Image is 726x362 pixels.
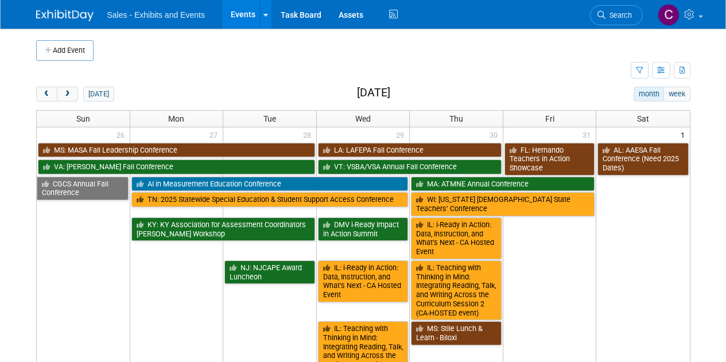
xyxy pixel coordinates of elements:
a: DMV i-Ready Impact in Action Summit [318,217,409,241]
button: next [57,87,78,102]
a: TN: 2025 Statewide Special Education & Student Support Access Conference [131,192,409,207]
a: AL: AAESA Fall Conference (Need 2025 Dates) [597,143,688,176]
span: Wed [355,114,371,123]
a: LA: LAFEPA Fall Conference [318,143,502,158]
span: Tue [263,114,276,123]
span: 30 [488,127,503,142]
a: MS: MASA Fall Leadership Conference [38,143,315,158]
a: AI in Measurement Education Conference [131,177,409,192]
span: Sun [76,114,90,123]
a: MS: Stile Lunch & Learn - Biloxi [411,321,502,345]
a: VA: [PERSON_NAME] Fall Conference [38,159,315,174]
a: Search [590,5,643,25]
a: WI: [US_STATE] [DEMOGRAPHIC_DATA] State Teachers’ Conference [411,192,595,216]
img: Christine Lurz [658,4,680,26]
a: KY: KY Association for Assessment Coordinators [PERSON_NAME] Workshop [131,217,315,241]
span: Search [605,11,632,20]
button: prev [36,87,57,102]
span: Thu [449,114,463,123]
a: NJ: NJCAPE Award Luncheon [224,260,315,284]
span: Mon [168,114,184,123]
span: 29 [395,127,409,142]
a: CGCS Annual Fall Conference [37,177,129,200]
a: MA: ATMNE Annual Conference [411,177,595,192]
a: IL: Teaching with Thinking in Mind: Integrating Reading, Talk, and Writing Across the Curriculum ... [411,260,502,320]
span: 27 [208,127,223,142]
span: Sat [637,114,649,123]
h2: [DATE] [357,87,390,99]
button: [DATE] [83,87,114,102]
a: IL: i-Ready in Action: Data, Instruction, and What’s Next - CA Hosted Event [318,260,409,302]
span: 26 [115,127,130,142]
a: VT: VSBA/VSA Annual Fall Conference [318,159,502,174]
button: week [663,87,690,102]
span: 28 [302,127,316,142]
span: Fri [545,114,554,123]
a: IL: i-Ready in Action: Data, Instruction, and What’s Next - CA Hosted Event [411,217,502,259]
span: 1 [680,127,690,142]
button: month [634,87,664,102]
a: FL: Hernando Teachers in Action Showcase [504,143,595,176]
span: Sales - Exhibits and Events [107,10,205,20]
img: ExhibitDay [36,10,94,21]
span: 31 [581,127,596,142]
button: Add Event [36,40,94,61]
